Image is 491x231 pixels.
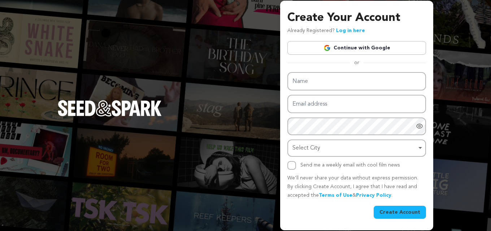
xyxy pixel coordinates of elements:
[287,95,426,113] input: Email address
[287,41,426,55] a: Continue with Google
[300,163,400,168] label: Send me a weekly email with cool film news
[336,28,365,33] a: Log in here
[58,100,162,130] a: Seed&Spark Homepage
[292,143,417,154] div: Select City
[374,206,426,219] button: Create Account
[350,59,364,66] span: or
[287,72,426,90] input: Name
[287,9,426,27] h3: Create Your Account
[323,44,331,52] img: Google logo
[416,123,423,130] a: Show password as plain text. Warning: this will display your password on the screen.
[58,100,162,116] img: Seed&Spark Logo
[319,193,352,198] a: Terms of Use
[287,174,426,200] p: We’ll never share your data without express permission. By clicking Create Account, I agree that ...
[287,27,365,35] p: Already Registered?
[356,193,391,198] a: Privacy Policy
